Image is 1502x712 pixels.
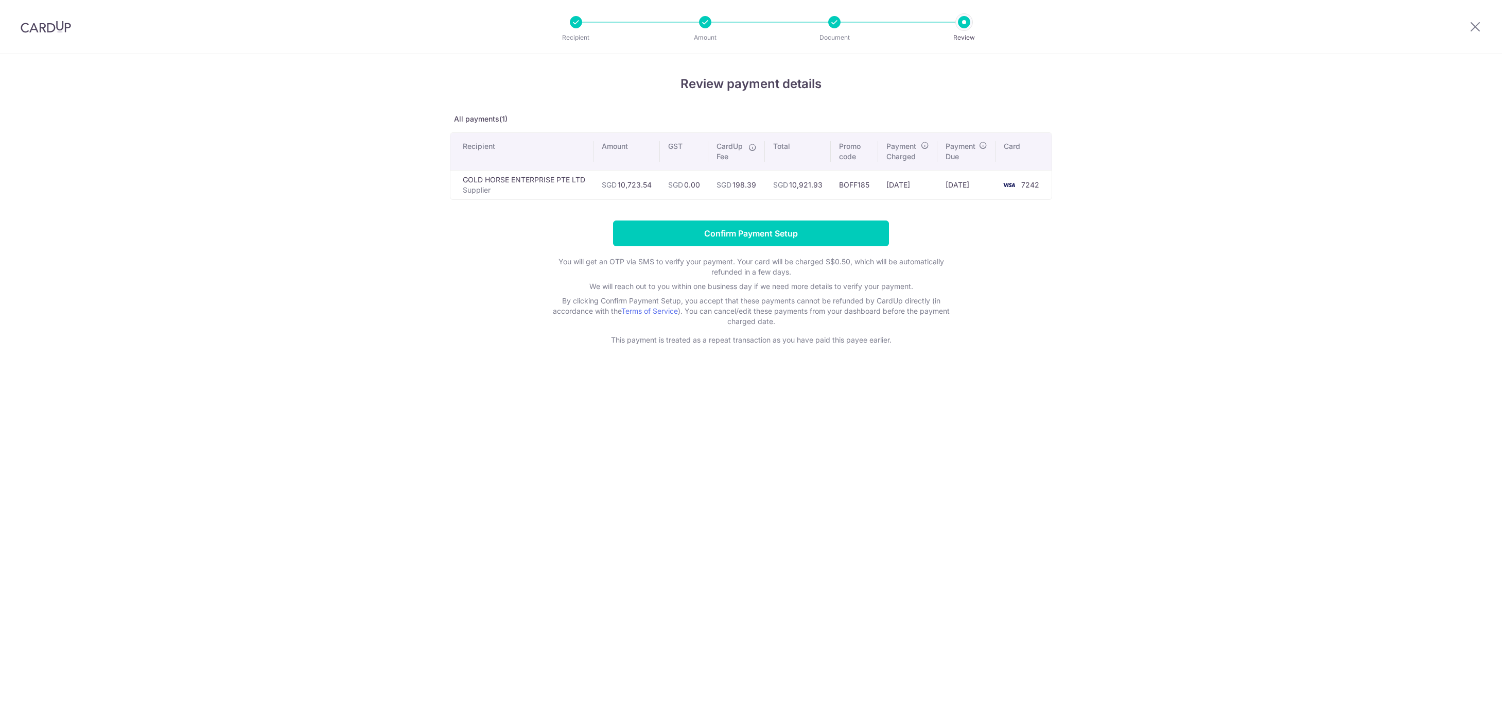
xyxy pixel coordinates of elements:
[995,133,1052,170] th: Card
[450,75,1052,93] h4: Review payment details
[450,133,593,170] th: Recipient
[999,179,1019,191] img: <span class="translation_missing" title="translation missing: en.account_steps.new_confirm_form.b...
[621,307,678,315] a: Terms of Service
[708,170,765,199] td: 198.39
[593,170,660,199] td: 10,723.54
[937,170,995,199] td: [DATE]
[450,114,1052,124] p: All payments(1)
[926,32,1002,43] p: Review
[717,180,731,189] span: SGD
[765,170,831,199] td: 10,921.93
[545,257,957,277] p: You will get an OTP via SMS to verify your payment. Your card will be charged S$0.50, which will ...
[667,32,743,43] p: Amount
[660,170,708,199] td: 0.00
[21,21,71,33] img: CardUp
[602,180,617,189] span: SGD
[878,170,937,199] td: [DATE]
[538,32,614,43] p: Recipient
[886,141,918,162] span: Payment Charged
[1436,681,1492,707] iframe: Opens a widget where you can find more information
[450,170,593,199] td: GOLD HORSE ENTERPRISE PTE LTD
[796,32,872,43] p: Document
[593,133,660,170] th: Amount
[773,180,788,189] span: SGD
[946,141,976,162] span: Payment Due
[463,185,585,195] p: Supplier
[545,281,957,292] p: We will reach out to you within one business day if we need more details to verify your payment.
[831,170,878,199] td: BOFF185
[545,296,957,327] p: By clicking Confirm Payment Setup, you accept that these payments cannot be refunded by CardUp di...
[660,133,708,170] th: GST
[668,180,683,189] span: SGD
[545,335,957,345] p: This payment is treated as a repeat transaction as you have paid this payee earlier.
[831,133,878,170] th: Promo code
[717,141,743,162] span: CardUp Fee
[1021,180,1039,189] span: 7242
[765,133,831,170] th: Total
[613,221,889,246] input: Confirm Payment Setup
